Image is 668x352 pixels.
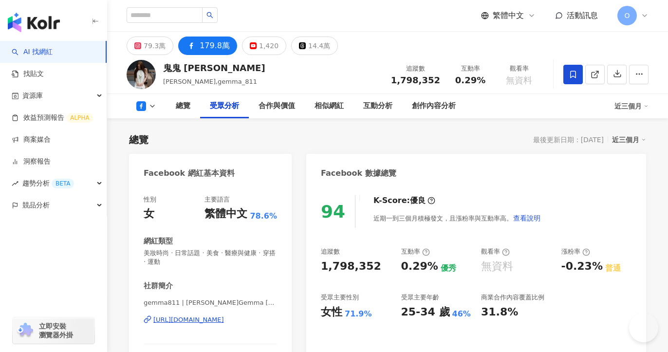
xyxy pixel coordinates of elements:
a: [URL][DOMAIN_NAME] [144,315,277,324]
span: 美妝時尚 · 日常話題 · 美食 · 醫療與健康 · 穿搭 · 運動 [144,249,277,266]
span: 無資料 [506,75,532,85]
span: 立即安裝 瀏覽器外掛 [39,322,73,339]
a: 找貼文 [12,69,44,79]
div: 1,420 [259,39,278,53]
div: 179.8萬 [200,39,230,53]
div: K-Score : [373,195,435,206]
div: 近期一到三個月積極發文，且漲粉率與互動率高。 [373,208,541,228]
span: O [624,10,630,21]
div: 漲粉率 [561,247,590,256]
div: 主要語言 [204,195,230,204]
button: 179.8萬 [178,37,237,55]
div: 總覽 [176,100,190,112]
div: 性別 [144,195,156,204]
div: 追蹤數 [321,247,340,256]
span: 競品分析 [22,194,50,216]
div: BETA [52,179,74,188]
span: 活動訊息 [567,11,598,20]
a: searchAI 找網紅 [12,47,53,57]
div: 普通 [605,263,621,274]
div: 社群簡介 [144,281,173,291]
button: 1,420 [242,37,286,55]
div: 創作內容分析 [412,100,456,112]
a: 商案媒合 [12,135,51,145]
div: 總覽 [129,133,148,147]
div: 女 [144,206,154,222]
div: 14.4萬 [308,39,330,53]
div: 31.8% [481,305,518,320]
div: 71.9% [345,309,372,319]
div: 繁體中文 [204,206,247,222]
span: rise [12,180,19,187]
div: 觀看率 [481,247,510,256]
img: KOL Avatar [127,60,156,89]
div: 觀看率 [501,64,538,74]
div: 合作與價值 [259,100,295,112]
button: 79.3萬 [127,37,173,55]
span: 1,798,352 [391,75,440,85]
div: 女性 [321,305,342,320]
span: 趨勢分析 [22,172,74,194]
div: 互動率 [452,64,489,74]
span: 資源庫 [22,85,43,107]
div: 25-34 歲 [401,305,450,320]
span: 繁體中文 [493,10,524,21]
a: chrome extension立即安裝 瀏覽器外掛 [13,317,94,344]
span: search [206,12,213,19]
div: 94 [321,202,345,222]
span: [PERSON_NAME],gemma_811 [163,78,257,85]
button: 14.4萬 [291,37,338,55]
div: 互動率 [401,247,430,256]
iframe: Help Scout Beacon - Open [629,313,658,342]
div: 46% [452,309,471,319]
span: 78.6% [250,211,277,222]
img: logo [8,13,60,32]
div: 79.3萬 [144,39,166,53]
button: 查看說明 [513,208,541,228]
div: 1,798,352 [321,259,381,274]
a: 效益預測報告ALPHA [12,113,93,123]
div: 近三個月 [612,133,646,146]
div: 追蹤數 [391,64,440,74]
div: [URL][DOMAIN_NAME] [153,315,224,324]
div: 優秀 [441,263,456,274]
div: 無資料 [481,259,513,274]
div: 近三個月 [614,98,649,114]
div: 互動分析 [363,100,392,112]
span: 查看說明 [513,214,540,222]
a: 洞察報告 [12,157,51,167]
div: 最後更新日期：[DATE] [533,136,604,144]
div: 0.29% [401,259,438,274]
span: 0.29% [455,75,485,85]
div: 受眾主要年齡 [401,293,439,302]
div: 商業合作內容覆蓋比例 [481,293,544,302]
div: Facebook 數據總覽 [321,168,396,179]
span: gemma811 | [PERSON_NAME]Gemma [PERSON_NAME] | gemma811 [144,298,277,307]
div: 受眾主要性別 [321,293,359,302]
div: 相似網紅 [315,100,344,112]
div: -0.23% [561,259,603,274]
div: 優良 [410,195,426,206]
img: chrome extension [16,323,35,338]
div: 鬼鬼 [PERSON_NAME] [163,62,265,74]
div: 受眾分析 [210,100,239,112]
div: 網紅類型 [144,236,173,246]
div: Facebook 網紅基本資料 [144,168,235,179]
